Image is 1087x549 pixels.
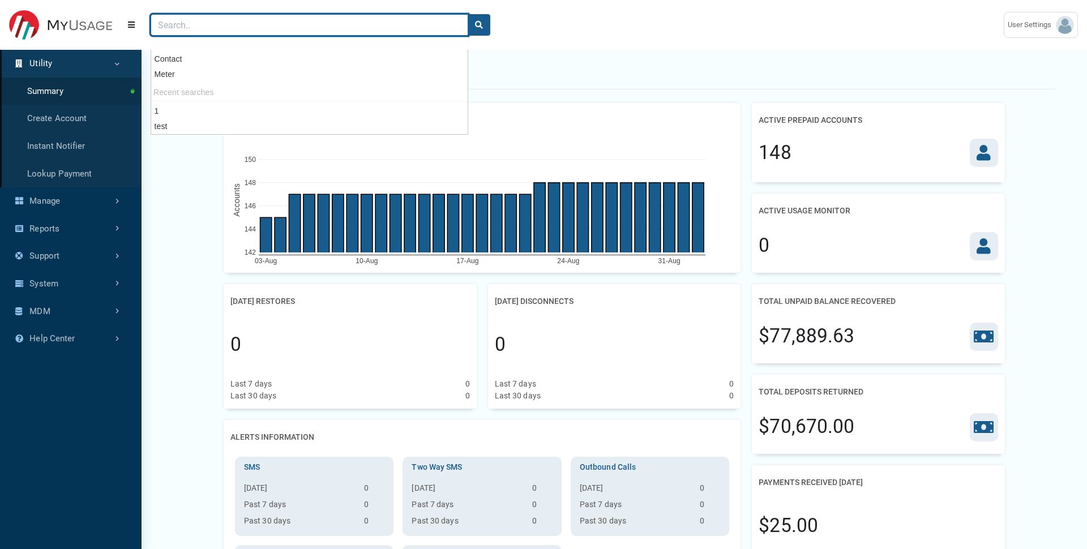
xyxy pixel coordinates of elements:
h2: Total Unpaid Balance Recovered [759,291,896,312]
h3: Two Way SMS [407,461,557,473]
td: 0 [695,482,725,499]
button: Menu [121,15,142,35]
td: 0 [360,482,389,499]
h2: Active Prepaid Accounts [759,110,862,131]
input: Search [151,14,468,36]
th: Past 30 days [239,515,360,531]
th: Past 7 days [239,499,360,515]
div: 1 [151,104,468,119]
h3: SMS [239,461,389,473]
div: 0 [759,231,769,260]
h2: Payments Received [DATE] [759,472,863,493]
button: search [468,14,490,36]
h2: [DATE] Disconnects [495,291,574,312]
td: 0 [528,482,557,499]
th: [DATE] [407,482,527,499]
td: 0 [695,515,725,531]
h2: Active Usage Monitor [759,200,850,221]
div: Last 30 days [230,390,276,402]
td: 0 [528,499,557,515]
h3: Outbound Calls [575,461,725,473]
th: Past 30 days [407,515,527,531]
div: 148 [759,139,791,167]
td: 0 [360,515,389,531]
div: $70,670.00 [759,413,854,441]
div: 0 [465,390,470,402]
a: User Settings [1004,12,1078,38]
th: Past 30 days [575,515,695,531]
td: 0 [360,499,389,515]
td: 0 [695,499,725,515]
span: User Settings [1008,19,1056,31]
img: ESITESTV3 Logo [9,10,112,40]
div: 0 [729,378,734,390]
div: $77,889.63 [759,322,854,350]
h2: Alerts Information [230,427,314,448]
div: 0 [230,331,241,359]
div: Meter [151,67,468,82]
div: $25.00 [759,512,818,540]
h2: Total Deposits Returned [759,381,863,402]
th: Past 7 days [407,499,527,515]
h2: [DATE] Restores [230,291,295,312]
th: [DATE] [239,482,360,499]
div: 0 [729,390,734,402]
td: 0 [528,515,557,531]
div: Last 7 days [230,378,272,390]
th: [DATE] [575,482,695,499]
div: 0 [465,378,470,390]
div: 0 [495,331,506,359]
div: Last 30 days [495,390,541,402]
div: Last 7 days [495,378,536,390]
div: Contact [151,52,468,67]
div: test [151,119,468,134]
th: Past 7 days [575,499,695,515]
